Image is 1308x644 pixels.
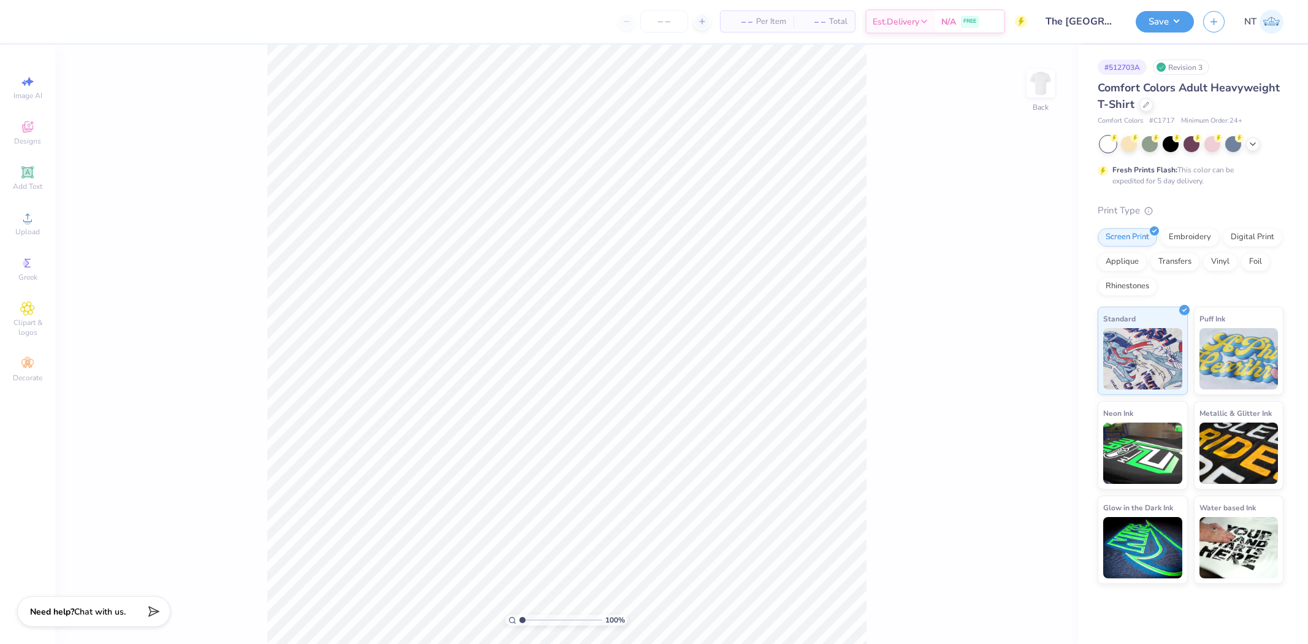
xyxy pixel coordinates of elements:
[1098,59,1147,75] div: # 512703A
[756,15,786,28] span: Per Item
[1260,10,1283,34] img: Nestor Talens
[605,615,625,626] span: 100 %
[1150,253,1199,271] div: Transfers
[1036,9,1126,34] input: Untitled Design
[1103,423,1182,484] img: Neon Ink
[1199,407,1272,420] span: Metallic & Glitter Ink
[1103,328,1182,389] img: Standard
[1098,277,1157,296] div: Rhinestones
[1203,253,1237,271] div: Vinyl
[74,606,126,618] span: Chat with us.
[1112,164,1263,186] div: This color can be expedited for 5 day delivery.
[1199,501,1256,514] span: Water based Ink
[1098,228,1157,247] div: Screen Print
[1098,204,1283,218] div: Print Type
[13,182,42,191] span: Add Text
[1241,253,1270,271] div: Foil
[728,15,752,28] span: – –
[1103,407,1133,420] span: Neon Ink
[1153,59,1209,75] div: Revision 3
[1199,423,1279,484] img: Metallic & Glitter Ink
[801,15,825,28] span: – –
[873,15,919,28] span: Est. Delivery
[1028,71,1053,96] img: Back
[1244,10,1283,34] a: NT
[1149,116,1175,126] span: # C1717
[1199,517,1279,578] img: Water based Ink
[14,136,41,146] span: Designs
[15,227,40,237] span: Upload
[1103,312,1136,325] span: Standard
[1223,228,1282,247] div: Digital Print
[1098,116,1143,126] span: Comfort Colors
[6,318,49,337] span: Clipart & logos
[1103,517,1182,578] img: Glow in the Dark Ink
[1199,312,1225,325] span: Puff Ink
[30,606,74,618] strong: Need help?
[1181,116,1242,126] span: Minimum Order: 24 +
[1199,328,1279,389] img: Puff Ink
[13,91,42,101] span: Image AI
[941,15,956,28] span: N/A
[13,373,42,383] span: Decorate
[640,10,688,33] input: – –
[1103,501,1173,514] span: Glow in the Dark Ink
[1112,165,1177,175] strong: Fresh Prints Flash:
[1098,80,1280,112] span: Comfort Colors Adult Heavyweight T-Shirt
[1033,102,1049,113] div: Back
[1098,253,1147,271] div: Applique
[829,15,847,28] span: Total
[963,17,976,26] span: FREE
[1136,11,1194,33] button: Save
[1161,228,1219,247] div: Embroidery
[18,272,37,282] span: Greek
[1244,15,1256,29] span: NT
